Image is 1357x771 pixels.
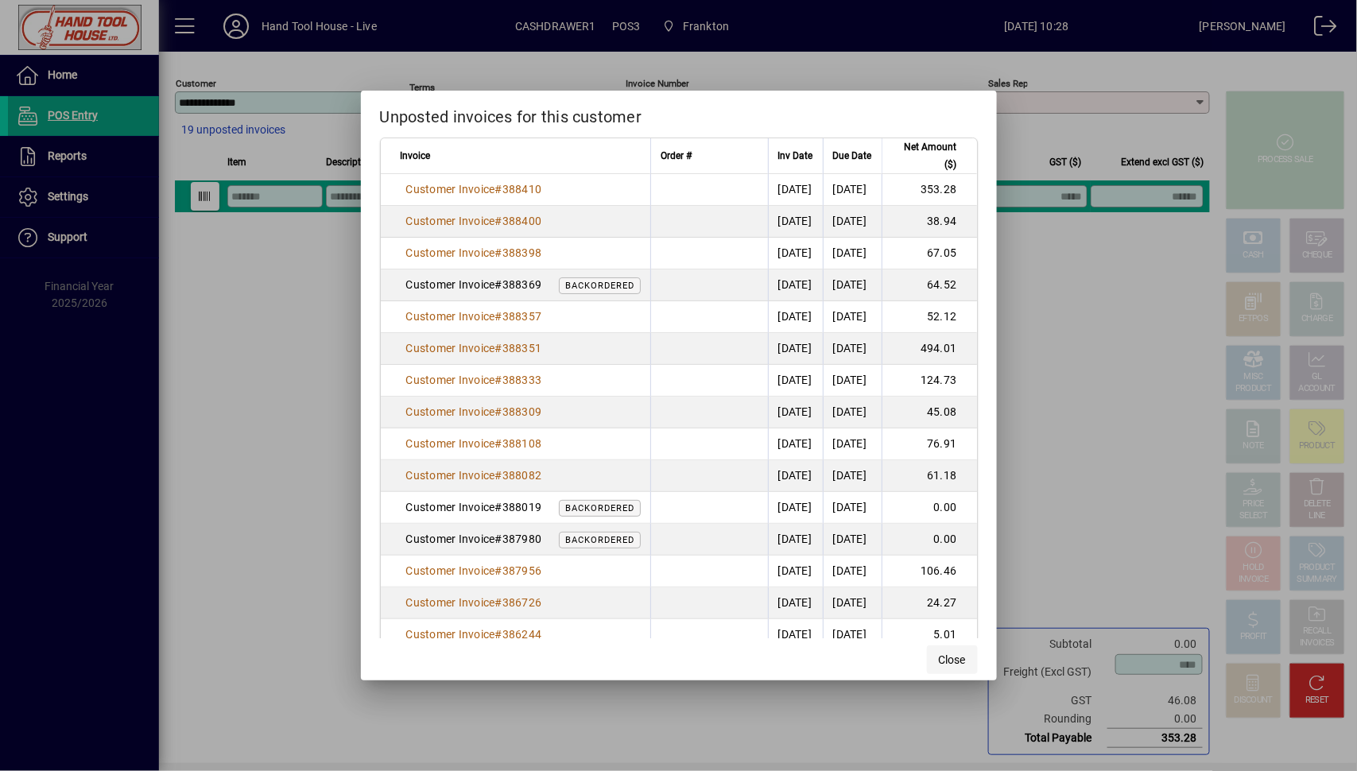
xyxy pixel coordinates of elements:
[768,365,823,397] td: [DATE]
[401,594,548,611] a: Customer Invoice#386726
[406,183,495,196] span: Customer Invoice
[823,365,882,397] td: [DATE]
[406,469,495,482] span: Customer Invoice
[502,596,542,609] span: 386726
[565,281,634,291] span: Backordered
[823,301,882,333] td: [DATE]
[502,405,542,418] span: 388309
[823,206,882,238] td: [DATE]
[882,492,977,524] td: 0.00
[768,460,823,492] td: [DATE]
[882,174,977,206] td: 353.28
[495,564,502,577] span: #
[823,174,882,206] td: [DATE]
[401,435,548,452] a: Customer Invoice#388108
[502,215,542,227] span: 388400
[768,492,823,524] td: [DATE]
[502,342,542,355] span: 388351
[882,206,977,238] td: 38.94
[768,206,823,238] td: [DATE]
[882,556,977,587] td: 106.46
[502,564,542,577] span: 387956
[927,645,978,674] button: Close
[406,628,495,641] span: Customer Invoice
[401,626,548,643] a: Customer Invoice#386244
[495,342,502,355] span: #
[823,587,882,619] td: [DATE]
[768,619,823,651] td: [DATE]
[406,437,495,450] span: Customer Invoice
[502,469,542,482] span: 388082
[768,174,823,206] td: [DATE]
[882,460,977,492] td: 61.18
[823,238,882,269] td: [DATE]
[823,333,882,365] td: [DATE]
[502,437,542,450] span: 388108
[406,215,495,227] span: Customer Invoice
[502,246,542,259] span: 388398
[401,467,548,484] a: Customer Invoice#388082
[406,342,495,355] span: Customer Invoice
[661,147,692,165] span: Order #
[495,246,502,259] span: #
[406,405,495,418] span: Customer Invoice
[401,371,548,389] a: Customer Invoice#388333
[833,147,872,165] span: Due Date
[768,428,823,460] td: [DATE]
[823,524,882,556] td: [DATE]
[401,403,548,420] a: Customer Invoice#388309
[495,405,502,418] span: #
[768,238,823,269] td: [DATE]
[882,587,977,619] td: 24.27
[768,556,823,587] td: [DATE]
[565,503,634,513] span: Backordered
[823,428,882,460] td: [DATE]
[565,535,634,545] span: Backordered
[823,619,882,651] td: [DATE]
[882,524,977,556] td: 0.00
[495,596,502,609] span: #
[882,333,977,365] td: 494.01
[361,91,997,137] h2: Unposted invoices for this customer
[768,333,823,365] td: [DATE]
[406,596,495,609] span: Customer Invoice
[406,564,495,577] span: Customer Invoice
[406,310,495,323] span: Customer Invoice
[495,374,502,386] span: #
[502,183,542,196] span: 388410
[882,428,977,460] td: 76.91
[401,339,548,357] a: Customer Invoice#388351
[406,246,495,259] span: Customer Invoice
[401,562,548,579] a: Customer Invoice#387956
[768,269,823,301] td: [DATE]
[495,628,502,641] span: #
[882,238,977,269] td: 67.05
[823,556,882,587] td: [DATE]
[495,183,502,196] span: #
[495,437,502,450] span: #
[823,397,882,428] td: [DATE]
[882,365,977,397] td: 124.73
[401,212,548,230] a: Customer Invoice#388400
[502,310,542,323] span: 388357
[823,460,882,492] td: [DATE]
[768,301,823,333] td: [DATE]
[768,524,823,556] td: [DATE]
[406,374,495,386] span: Customer Invoice
[939,652,966,668] span: Close
[502,628,542,641] span: 386244
[502,374,542,386] span: 388333
[882,269,977,301] td: 64.52
[495,215,502,227] span: #
[892,138,957,173] span: Net Amount ($)
[495,469,502,482] span: #
[401,308,548,325] a: Customer Invoice#388357
[882,619,977,651] td: 5.01
[495,310,502,323] span: #
[823,269,882,301] td: [DATE]
[778,147,813,165] span: Inv Date
[882,301,977,333] td: 52.12
[882,397,977,428] td: 45.08
[823,492,882,524] td: [DATE]
[401,147,431,165] span: Invoice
